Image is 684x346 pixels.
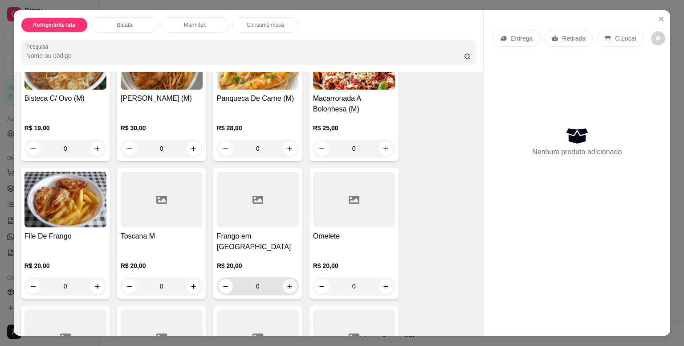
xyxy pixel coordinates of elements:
[219,141,233,156] button: decrease-product-quantity
[121,124,203,132] p: R$ 30,00
[532,147,622,157] p: Nenhum produto adicionado
[511,34,533,43] p: Entrega
[26,141,41,156] button: decrease-product-quantity
[313,231,395,242] h4: Omelete
[313,93,395,115] h4: Macarronada A Bolonhesa (M)
[121,261,203,270] p: R$ 20,00
[24,231,106,242] h4: File De Frango
[117,21,132,29] p: Batata
[187,141,201,156] button: increase-product-quantity
[217,93,299,104] h4: Panqueca De Carne (M)
[315,141,329,156] button: decrease-product-quantity
[26,279,41,293] button: decrease-product-quantity
[217,124,299,132] p: R$ 28,00
[187,279,201,293] button: increase-product-quantity
[122,141,137,156] button: decrease-product-quantity
[24,172,106,227] img: product-image
[217,231,299,252] h4: Frango em [GEOGRAPHIC_DATA]
[379,141,393,156] button: increase-product-quantity
[26,43,51,50] label: Pesquisa
[247,21,284,29] p: Consumo mesa
[283,141,297,156] button: increase-product-quantity
[313,124,395,132] p: R$ 25,00
[315,279,329,293] button: decrease-product-quantity
[90,141,105,156] button: increase-product-quantity
[24,124,106,132] p: R$ 19,00
[651,31,665,45] button: decrease-product-quantity
[90,279,105,293] button: increase-product-quantity
[184,21,206,29] p: Marmitex
[122,279,137,293] button: decrease-product-quantity
[26,51,464,60] input: Pesquisa
[562,34,586,43] p: Retirada
[24,93,106,104] h4: Bisteca C/ Ovo (M)
[313,261,395,270] p: R$ 20,00
[283,279,297,293] button: increase-product-quantity
[121,231,203,242] h4: Toscana M
[654,12,668,26] button: Close
[217,261,299,270] p: R$ 20,00
[121,93,203,104] h4: [PERSON_NAME] (M)
[219,279,233,293] button: decrease-product-quantity
[24,261,106,270] p: R$ 20,00
[615,34,636,43] p: C.Local
[379,279,393,293] button: increase-product-quantity
[33,21,75,29] p: Refrigerante lata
